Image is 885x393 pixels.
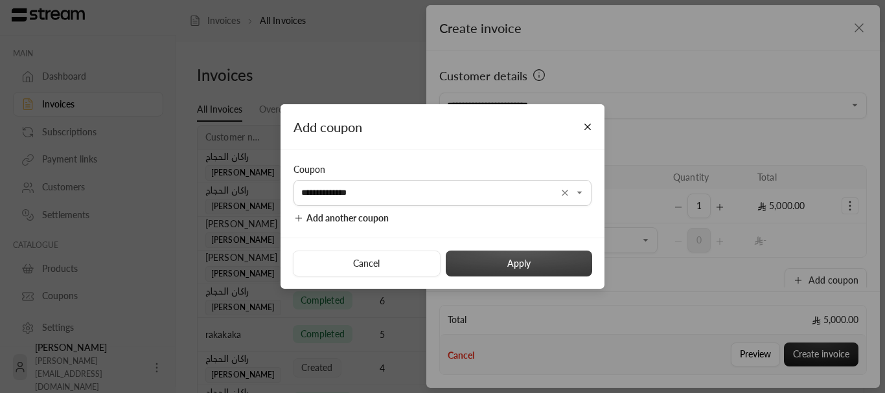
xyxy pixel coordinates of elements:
button: Apply [446,251,592,276]
button: Close [577,115,599,138]
span: Add another coupon [306,212,389,223]
div: Coupon [293,163,592,176]
button: Cancel [293,251,440,276]
button: Open [572,185,588,201]
button: Clear [557,185,573,201]
span: Add coupon [293,119,362,135]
